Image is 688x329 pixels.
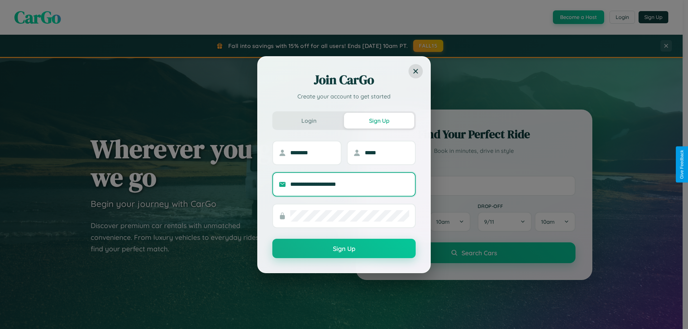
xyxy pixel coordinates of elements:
button: Sign Up [272,239,416,258]
h2: Join CarGo [272,71,416,88]
button: Login [274,113,344,129]
div: Give Feedback [679,150,684,179]
p: Create your account to get started [272,92,416,101]
button: Sign Up [344,113,414,129]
